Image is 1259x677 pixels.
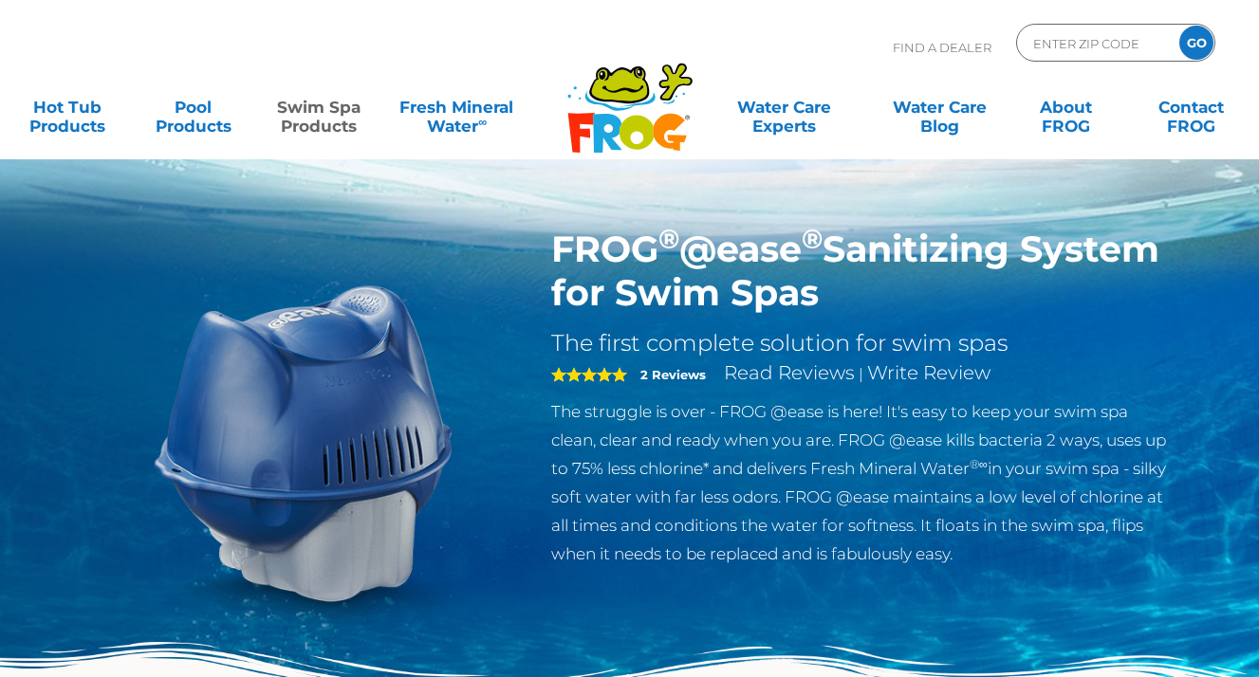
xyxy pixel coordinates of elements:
input: GO [1179,26,1213,60]
strong: 2 Reviews [640,367,706,382]
a: Water CareExperts [705,88,863,126]
p: The struggle is over - FROG @ease is here! It's easy to keep your swim spa clean, clear and ready... [551,397,1171,568]
h1: FROG @ease Sanitizing System for Swim Spas [551,228,1171,315]
sup: ®∞ [970,457,988,471]
a: Fresh MineralWater∞ [396,88,518,126]
sup: ® [802,222,823,255]
h2: The first complete solution for swim spas [551,329,1171,357]
img: ss-@ease-hero.png [89,228,524,662]
a: Write Review [867,361,991,384]
a: Water CareBlog [891,88,989,126]
sup: ® [658,222,679,255]
sup: ∞ [478,115,487,129]
a: ContactFROG [1142,88,1240,126]
a: Read Reviews [724,361,855,384]
p: Find A Dealer [893,24,991,71]
img: Frog Products Logo [557,38,703,154]
a: PoolProducts [144,88,242,126]
span: 5 [551,367,627,382]
a: AboutFROG [1017,88,1115,126]
a: Hot TubProducts [19,88,117,126]
a: Swim SpaProducts [270,88,368,126]
span: | [859,365,863,383]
